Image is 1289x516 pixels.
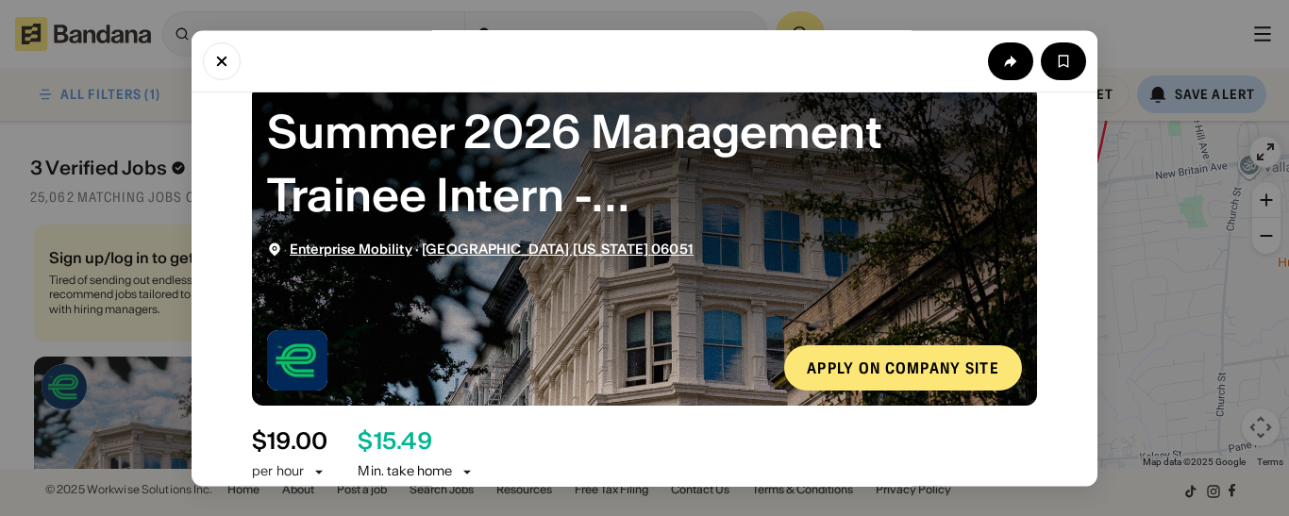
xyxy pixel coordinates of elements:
[252,462,304,481] div: per hour
[203,42,241,79] button: Close
[267,329,327,390] img: Enterprise Mobility logo
[290,241,694,257] div: ·
[358,462,475,481] div: Min. take home
[422,240,694,257] span: [GEOGRAPHIC_DATA] [US_STATE] 06051
[290,240,412,257] span: Enterprise Mobility
[807,359,999,375] div: Apply on company site
[267,99,1022,225] div: Summer 2026 Management Trainee Intern - New Britain/Middletown/Newington, CT
[252,427,327,455] div: $ 19.00
[358,427,431,455] div: $ 15.49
